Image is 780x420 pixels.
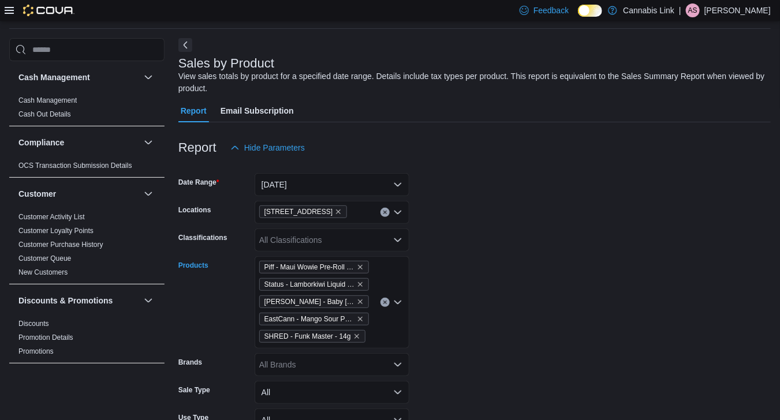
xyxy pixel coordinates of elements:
[18,227,94,235] a: Customer Loyalty Points
[688,3,697,17] span: AS
[18,333,73,342] a: Promotion Details
[178,385,210,395] label: Sale Type
[357,298,364,305] button: Remove Jeeter - Baby Jeeter Infused S. Plum Pre-Roll - 5x0.5g from selection in this group
[357,264,364,271] button: Remove Piff - Maui Wowie Pre-Roll - 14x0.5g from selection in this group
[244,142,305,153] span: Hide Parameters
[393,208,402,217] button: Open list of options
[178,233,227,242] label: Classifications
[259,205,348,218] span: 509 Commissioners Rd W
[264,313,354,325] span: EastCann - Mango Sour Pure Live Resin 510 Thread Cartridge - 1g
[393,360,402,369] button: Open list of options
[623,3,674,17] p: Cannabis Link
[264,296,354,307] span: [PERSON_NAME] - Baby [PERSON_NAME] Infused S. Plum Pre-Roll - 5x0.5g
[18,241,103,249] a: Customer Purchase History
[23,5,74,16] img: Cova
[221,99,294,122] span: Email Subscription
[679,3,681,17] p: |
[178,141,217,155] h3: Report
[141,373,155,387] button: Finance
[178,358,202,367] label: Brands
[18,212,85,222] span: Customer Activity List
[18,72,90,83] h3: Cash Management
[18,188,56,200] h3: Customer
[18,268,68,276] a: New Customers
[226,136,309,159] button: Hide Parameters
[18,295,139,306] button: Discounts & Promotions
[335,208,342,215] button: Remove 509 Commissioners Rd W from selection in this group
[141,136,155,149] button: Compliance
[9,93,165,126] div: Cash Management
[686,3,700,17] div: Andrew Stewart
[533,5,569,16] span: Feedback
[18,110,71,119] span: Cash Out Details
[178,178,219,187] label: Date Range
[178,70,765,95] div: View sales totals by product for a specified date range. Details include tax types per product. T...
[178,38,192,52] button: Next
[178,205,211,215] label: Locations
[380,298,390,307] button: Clear input
[264,261,354,273] span: Piff - Maui Wowie Pre-Roll - 14x0.5g
[18,72,139,83] button: Cash Management
[380,208,390,217] button: Clear input
[259,295,369,308] span: Jeeter - Baby Jeeter Infused S. Plum Pre-Roll - 5x0.5g
[9,159,165,177] div: Compliance
[18,188,139,200] button: Customer
[18,110,71,118] a: Cash Out Details
[178,57,274,70] h3: Sales by Product
[18,137,139,148] button: Compliance
[181,99,207,122] span: Report
[18,319,49,328] span: Discounts
[18,240,103,249] span: Customer Purchase History
[393,235,402,245] button: Open list of options
[393,298,402,307] button: Open list of options
[18,254,71,262] a: Customer Queue
[353,333,360,340] button: Remove SHRED - Funk Master - 14g from selection in this group
[264,331,351,342] span: SHRED - Funk Master - 14g
[9,210,165,284] div: Customer
[141,70,155,84] button: Cash Management
[259,313,369,325] span: EastCann - Mango Sour Pure Live Resin 510 Thread Cartridge - 1g
[259,261,369,273] span: Piff - Maui Wowie Pre-Roll - 14x0.5g
[259,278,369,291] span: Status - Lamborkiwi Liquid Diamond Infused Kief Coated Blunt - 1x1g
[18,213,85,221] a: Customer Activity List
[178,261,208,270] label: Products
[18,161,132,170] span: OCS Transaction Submission Details
[18,374,139,385] button: Finance
[264,279,354,290] span: Status - Lamborkiwi Liquid Diamond Infused Kief Coated Blunt - 1x1g
[18,347,54,356] span: Promotions
[18,347,54,355] a: Promotions
[18,374,49,385] h3: Finance
[357,281,364,288] button: Remove Status - Lamborkiwi Liquid Diamond Infused Kief Coated Blunt - 1x1g from selection in this...
[357,316,364,322] button: Remove EastCann - Mango Sour Pure Live Resin 510 Thread Cartridge - 1g from selection in this group
[9,317,165,363] div: Discounts & Promotions
[18,96,77,104] a: Cash Management
[704,3,771,17] p: [PERSON_NAME]
[18,268,68,277] span: New Customers
[18,320,49,328] a: Discounts
[259,330,365,343] span: SHRED - Funk Master - 14g
[141,294,155,307] button: Discounts & Promotions
[18,137,64,148] h3: Compliance
[264,206,333,217] span: [STREET_ADDRESS]
[255,381,409,404] button: All
[18,226,94,235] span: Customer Loyalty Points
[18,333,73,342] span: Promotion Details
[18,254,71,263] span: Customer Queue
[18,295,113,306] h3: Discounts & Promotions
[578,5,602,17] input: Dark Mode
[255,173,409,196] button: [DATE]
[141,187,155,201] button: Customer
[18,162,132,170] a: OCS Transaction Submission Details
